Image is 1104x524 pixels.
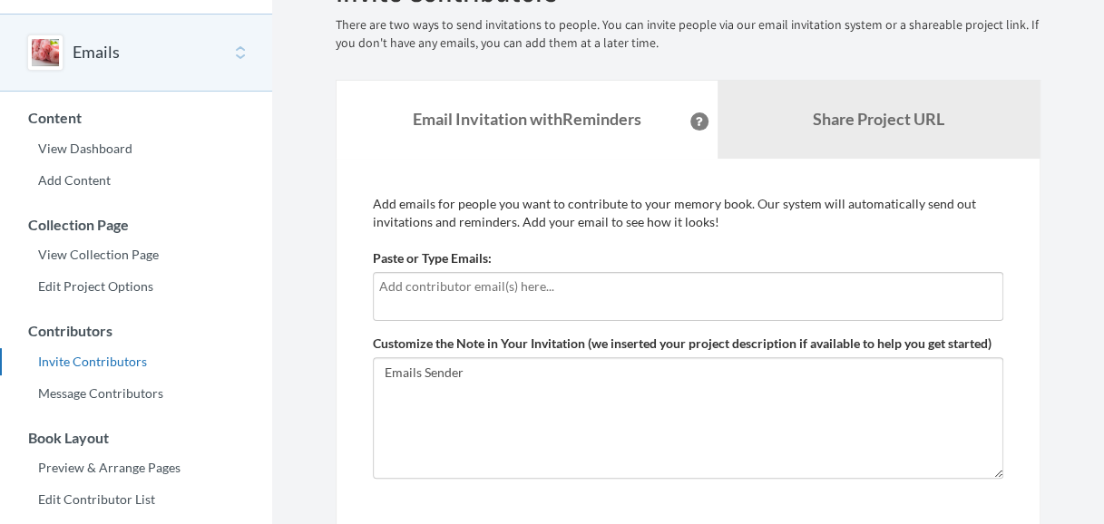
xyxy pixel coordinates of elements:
[373,249,492,267] label: Paste or Type Emails:
[1,110,272,126] h3: Content
[813,109,944,129] b: Share Project URL
[373,357,1003,479] textarea: Emails Sender
[1,217,272,233] h3: Collection Page
[1,430,272,446] h3: Book Layout
[413,109,641,129] strong: Email Invitation with Reminders
[336,16,1040,53] p: There are two ways to send invitations to people. You can invite people via our email invitation ...
[1,323,272,339] h3: Contributors
[379,277,997,296] input: Add contributor email(s) here...
[373,195,1003,231] p: Add emails for people you want to contribute to your memory book. Our system will automatically s...
[73,41,120,64] button: Emails
[36,13,102,29] span: Support
[373,335,992,353] label: Customize the Note in Your Invitation (we inserted your project description if available to help ...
